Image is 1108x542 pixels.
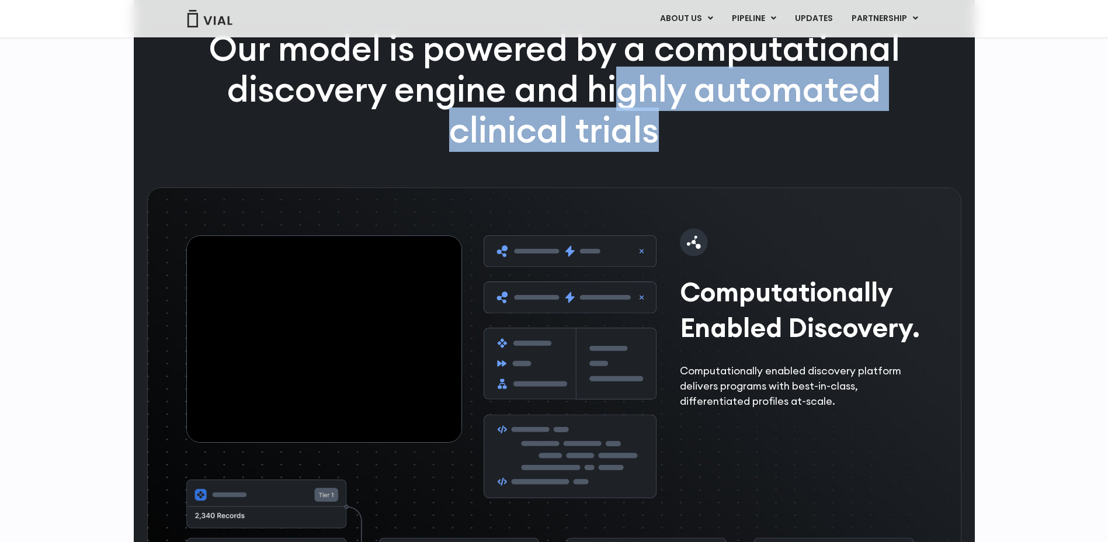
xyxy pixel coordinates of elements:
p: Computationally enabled discovery platform delivers programs with best-in-class, differentiated p... [680,363,929,409]
a: UPDATES [786,9,842,29]
img: Clip art of grey boxes with purple symbols and fake code [484,235,657,498]
p: Our model is powered by a computational discovery engine and highly automated clinical trials [178,28,930,150]
a: PARTNERSHIPMenu Toggle [842,9,928,29]
img: Vial Logo [186,10,233,27]
img: molecule-icon [680,228,708,256]
a: PIPELINEMenu Toggle [723,9,785,29]
h2: Computationally Enabled Discovery. [680,274,929,345]
a: ABOUT USMenu Toggle [651,9,722,29]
